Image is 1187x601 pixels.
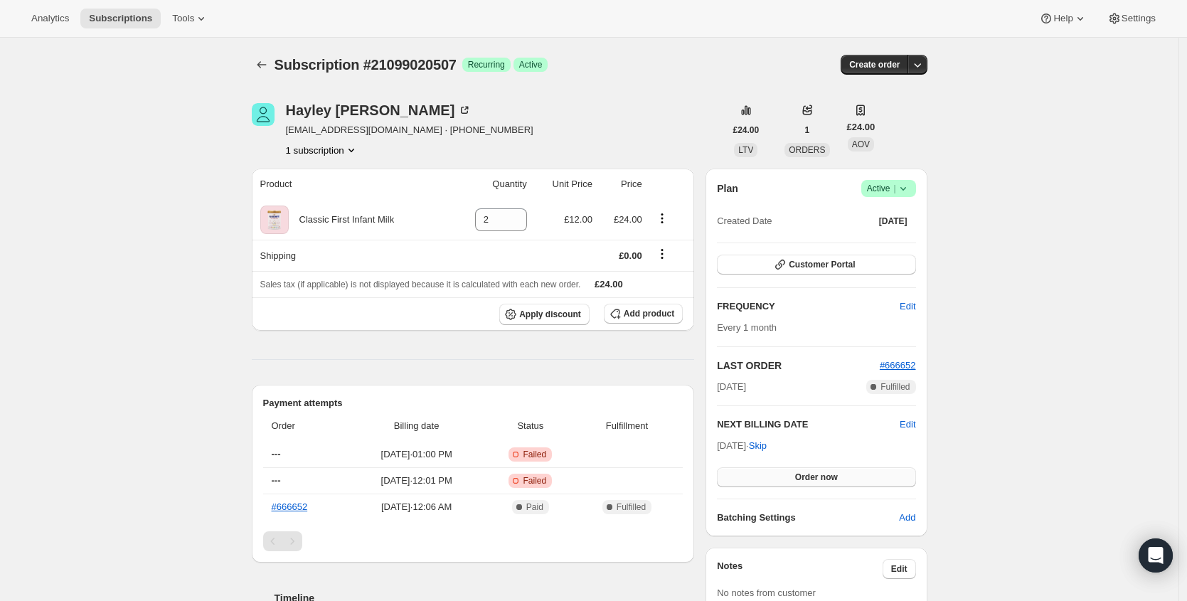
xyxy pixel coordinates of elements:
span: | [893,183,895,194]
button: Apply discount [499,304,590,325]
span: Settings [1122,13,1156,24]
button: Product actions [651,211,674,226]
span: AOV [852,139,870,149]
button: [DATE] [871,211,916,231]
span: Active [519,59,543,70]
span: Add [899,511,915,525]
span: £12.00 [564,214,592,225]
span: Customer Portal [789,259,855,270]
span: £24.00 [595,279,623,289]
button: Create order [841,55,908,75]
span: Fulfilled [880,381,910,393]
span: ORDERS [789,145,825,155]
nav: Pagination [263,531,683,551]
span: Recurring [468,59,505,70]
button: Add product [604,304,683,324]
div: Open Intercom Messenger [1139,538,1173,573]
h2: FREQUENCY [717,299,900,314]
div: Classic First Infant Milk [289,213,395,227]
h3: Notes [717,559,883,579]
span: £24.00 [847,120,875,134]
button: #666652 [880,358,916,373]
span: 1 [805,124,810,136]
span: Subscriptions [89,13,152,24]
button: Edit [900,417,915,432]
span: Hayley Woolley [252,103,275,126]
th: Shipping [252,240,450,271]
span: [DATE] [879,216,907,227]
span: [DATE] · 12:06 AM [351,500,481,514]
span: Skip [749,439,767,453]
div: Hayley [PERSON_NAME] [286,103,472,117]
span: Analytics [31,13,69,24]
button: Settings [1099,9,1164,28]
span: [DATE] [717,380,746,394]
span: Status [490,419,571,433]
span: £0.00 [619,250,642,261]
img: product img [260,206,289,234]
h2: LAST ORDER [717,358,880,373]
span: LTV [738,145,753,155]
span: Apply discount [519,309,581,320]
span: [DATE] · [717,440,767,451]
a: #666652 [272,501,308,512]
span: [DATE] · 12:01 PM [351,474,481,488]
span: [EMAIL_ADDRESS][DOMAIN_NAME] · [PHONE_NUMBER] [286,123,533,137]
h2: Plan [717,181,738,196]
span: Created Date [717,214,772,228]
h6: Batching Settings [717,511,899,525]
span: Billing date [351,419,481,433]
button: Subscriptions [80,9,161,28]
span: Create order [849,59,900,70]
span: No notes from customer [717,587,816,598]
button: Order now [717,467,915,487]
span: Every 1 month [717,322,777,333]
h2: Payment attempts [263,396,683,410]
button: £24.00 [725,120,768,140]
button: 1 [797,120,819,140]
button: Edit [883,559,916,579]
span: Fulfilled [617,501,646,513]
th: Price [597,169,646,200]
span: Fulfillment [580,419,674,433]
span: Failed [523,449,546,460]
span: --- [272,475,281,486]
span: £24.00 [733,124,760,136]
th: Unit Price [531,169,597,200]
span: Tools [172,13,194,24]
span: Subscription #21099020507 [275,57,457,73]
span: Add product [624,308,674,319]
span: Paid [526,501,543,513]
span: £24.00 [614,214,642,225]
span: Active [867,181,910,196]
span: [DATE] · 01:00 PM [351,447,481,462]
button: Add [890,506,924,529]
button: Help [1031,9,1095,28]
th: Quantity [449,169,531,200]
button: Subscriptions [252,55,272,75]
button: Edit [891,295,924,318]
button: Shipping actions [651,246,674,262]
span: Sales tax (if applicable) is not displayed because it is calculated with each new order. [260,280,581,289]
th: Product [252,169,450,200]
a: #666652 [880,360,916,371]
button: Tools [164,9,217,28]
span: Failed [523,475,546,486]
span: Order now [795,472,838,483]
button: Skip [740,435,775,457]
span: Help [1053,13,1072,24]
button: Product actions [286,143,358,157]
span: --- [272,449,281,459]
button: Customer Portal [717,255,915,275]
th: Order [263,410,348,442]
button: Analytics [23,9,78,28]
span: Edit [900,299,915,314]
span: Edit [891,563,907,575]
h2: NEXT BILLING DATE [717,417,900,432]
